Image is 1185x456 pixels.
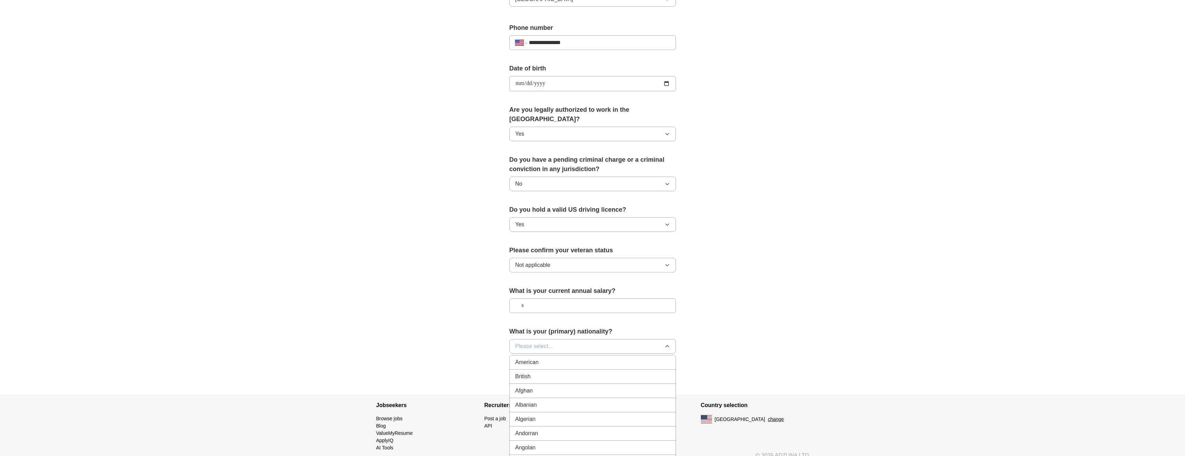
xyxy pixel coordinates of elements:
[509,286,676,296] label: What is your current annual salary?
[376,445,394,450] a: AI Tools
[515,220,524,229] span: Yes
[515,180,522,188] span: No
[515,387,533,395] span: Afghan
[701,396,809,415] h4: Country selection
[515,358,539,366] span: American
[509,155,676,174] label: Do you have a pending criminal charge or a criminal conviction in any jurisdiction?
[509,327,676,336] label: What is your (primary) nationality?
[515,261,550,269] span: Not applicable
[515,415,536,423] span: Algerian
[376,423,386,429] a: Blog
[515,342,553,351] span: Please select...
[484,416,506,421] a: Post a job
[376,430,413,436] a: ValueMyResume
[701,415,712,423] img: US flag
[715,416,765,423] span: [GEOGRAPHIC_DATA]
[509,205,676,214] label: Do you hold a valid US driving licence?
[509,217,676,232] button: Yes
[515,401,537,409] span: Albanian
[376,438,394,443] a: ApplyIQ
[484,423,492,429] a: API
[509,246,676,255] label: Please confirm your veteran status
[515,444,536,452] span: Angolan
[509,339,676,354] button: Please select...
[515,130,524,138] span: Yes
[515,372,531,381] span: British
[509,127,676,141] button: Yes
[515,429,538,438] span: Andorran
[768,416,784,423] button: change
[376,416,403,421] a: Browse jobs
[509,64,676,73] label: Date of birth
[509,105,676,124] label: Are you legally authorized to work in the [GEOGRAPHIC_DATA]?
[509,258,676,272] button: Not applicable
[509,177,676,191] button: No
[509,23,676,33] label: Phone number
